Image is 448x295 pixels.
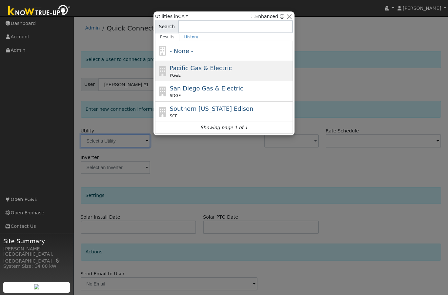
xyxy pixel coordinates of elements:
div: [PERSON_NAME] [3,246,70,252]
span: Show enhanced providers [251,13,284,20]
img: retrieve [34,284,39,289]
span: - None - [170,48,193,54]
div: System Size: 14.00 kW [3,263,70,270]
img: Know True-Up [5,4,74,18]
span: Utilities in [155,13,188,20]
input: Enhanced [251,14,255,18]
span: San Diego Gas & Electric [170,85,243,92]
span: Southern [US_STATE] Edison [170,105,254,112]
a: Map [55,258,61,264]
span: [PERSON_NAME] [403,6,441,11]
label: Enhanced [251,13,278,20]
span: Site Summary [3,237,70,246]
a: CA [178,14,188,19]
span: Search [155,20,178,33]
span: SCE [170,113,178,119]
a: Enhanced Providers [280,14,284,19]
div: [GEOGRAPHIC_DATA], [GEOGRAPHIC_DATA] [3,251,70,265]
a: History [179,33,203,41]
span: SDGE [170,93,181,99]
i: Showing page 1 of 1 [200,124,248,131]
a: Results [155,33,179,41]
span: Pacific Gas & Electric [170,65,232,71]
span: PG&E [170,72,181,78]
